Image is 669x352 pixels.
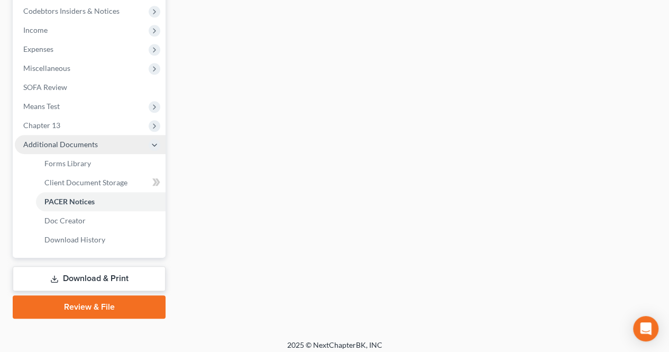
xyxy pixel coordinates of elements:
a: Download & Print [13,266,166,291]
span: Doc Creator [44,216,86,225]
span: SOFA Review [23,83,67,92]
a: PACER Notices [36,192,166,211]
span: Chapter 13 [23,121,60,130]
span: Download History [44,235,105,244]
span: Income [23,25,48,34]
a: Review & File [13,295,166,319]
div: Open Intercom Messenger [633,316,658,341]
span: Expenses [23,44,53,53]
span: PACER Notices [44,197,95,206]
a: Doc Creator [36,211,166,230]
a: Download History [36,230,166,249]
span: Client Document Storage [44,178,127,187]
a: SOFA Review [15,78,166,97]
span: Miscellaneous [23,64,70,73]
span: Codebtors Insiders & Notices [23,6,120,15]
a: Client Document Storage [36,173,166,192]
span: Additional Documents [23,140,98,149]
a: Forms Library [36,154,166,173]
span: Forms Library [44,159,91,168]
span: Means Test [23,102,60,111]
